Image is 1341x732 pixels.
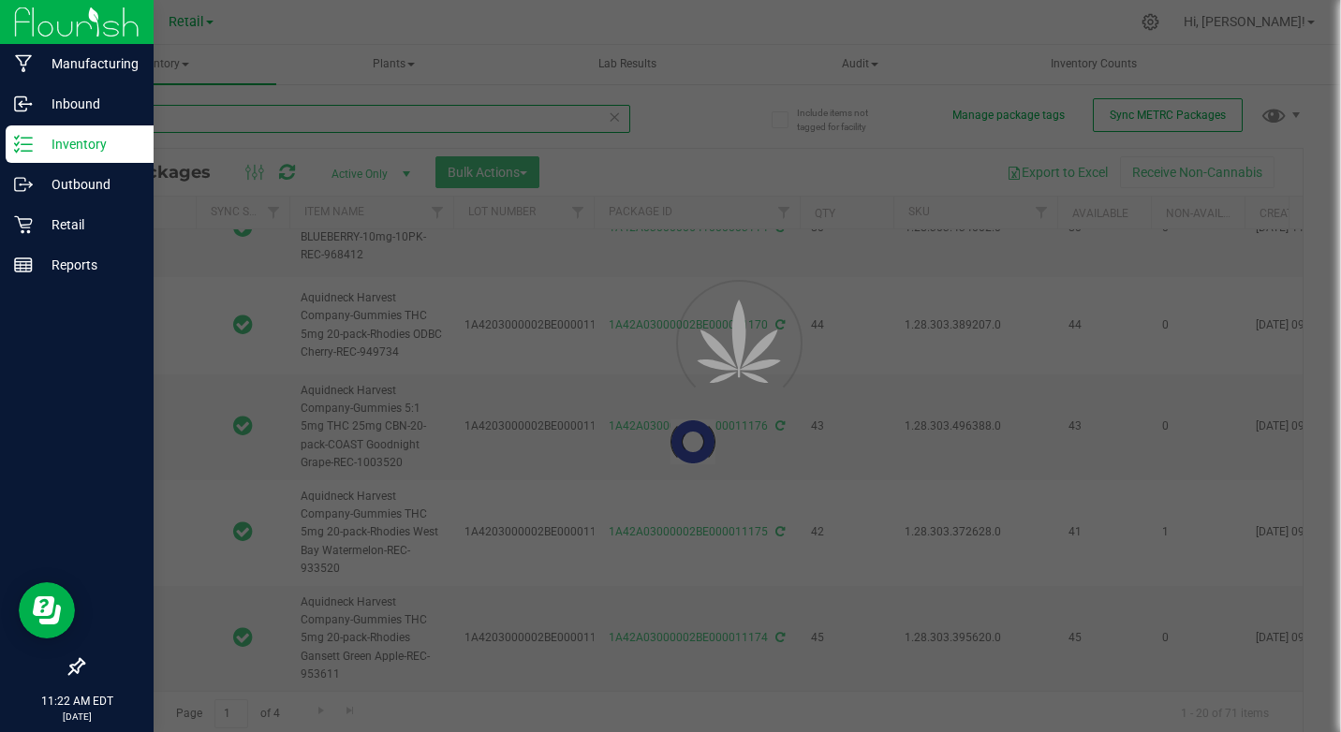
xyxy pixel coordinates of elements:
p: Inbound [33,93,145,115]
inline-svg: Inventory [14,135,33,154]
p: Inventory [33,133,145,155]
inline-svg: Manufacturing [14,54,33,73]
inline-svg: Inbound [14,95,33,113]
inline-svg: Retail [14,215,33,234]
p: [DATE] [8,710,145,724]
p: Retail [33,213,145,236]
inline-svg: Reports [14,256,33,274]
p: Reports [33,254,145,276]
p: Manufacturing [33,52,145,75]
iframe: Resource center [19,582,75,638]
p: Outbound [33,173,145,196]
p: 11:22 AM EDT [8,693,145,710]
inline-svg: Outbound [14,175,33,194]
